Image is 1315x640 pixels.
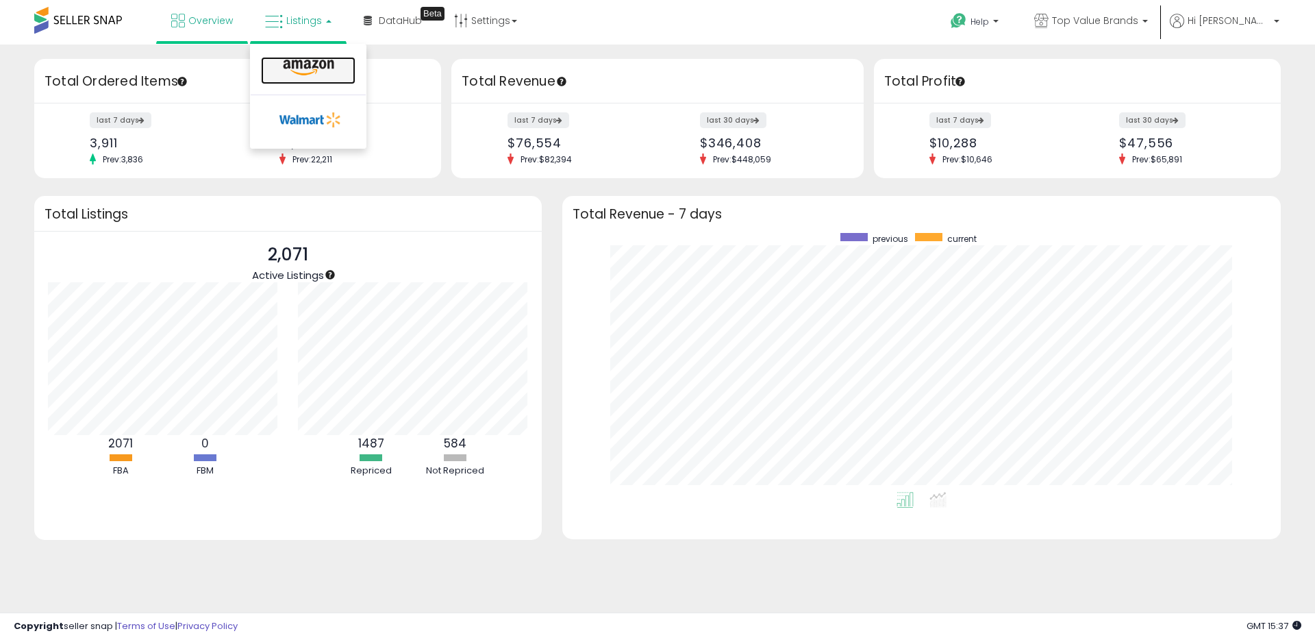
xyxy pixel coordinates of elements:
[279,136,417,150] div: 16,938
[188,14,233,27] span: Overview
[286,14,322,27] span: Listings
[940,2,1012,45] a: Help
[330,465,412,478] div: Repriced
[252,268,324,282] span: Active Listings
[45,72,431,91] h3: Total Ordered Items
[929,112,991,128] label: last 7 days
[970,16,989,27] span: Help
[90,112,151,128] label: last 7 days
[1119,136,1257,150] div: $47,556
[379,14,422,27] span: DataHub
[700,112,766,128] label: last 30 days
[201,435,209,452] b: 0
[514,153,579,165] span: Prev: $82,394
[1125,153,1189,165] span: Prev: $65,891
[324,269,336,281] div: Tooltip anchor
[1052,14,1138,27] span: Top Value Brands
[929,136,1067,150] div: $10,288
[90,136,227,150] div: 3,911
[947,233,977,245] span: current
[954,75,966,88] div: Tooltip anchor
[45,209,531,219] h3: Total Listings
[79,465,162,478] div: FBA
[508,112,569,128] label: last 7 days
[421,7,444,21] div: Tooltip anchor
[414,465,497,478] div: Not Repriced
[706,153,778,165] span: Prev: $448,059
[700,136,840,150] div: $346,408
[1119,112,1186,128] label: last 30 days
[164,465,246,478] div: FBM
[1188,14,1270,27] span: Hi [PERSON_NAME]
[1170,14,1279,45] a: Hi [PERSON_NAME]
[444,435,466,452] b: 584
[936,153,999,165] span: Prev: $10,646
[252,242,324,268] p: 2,071
[873,233,908,245] span: previous
[176,75,188,88] div: Tooltip anchor
[950,12,967,29] i: Get Help
[286,153,339,165] span: Prev: 22,211
[358,435,384,452] b: 1487
[108,435,133,452] b: 2071
[573,209,1270,219] h3: Total Revenue - 7 days
[96,153,150,165] span: Prev: 3,836
[508,136,647,150] div: $76,554
[884,72,1270,91] h3: Total Profit
[462,72,853,91] h3: Total Revenue
[555,75,568,88] div: Tooltip anchor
